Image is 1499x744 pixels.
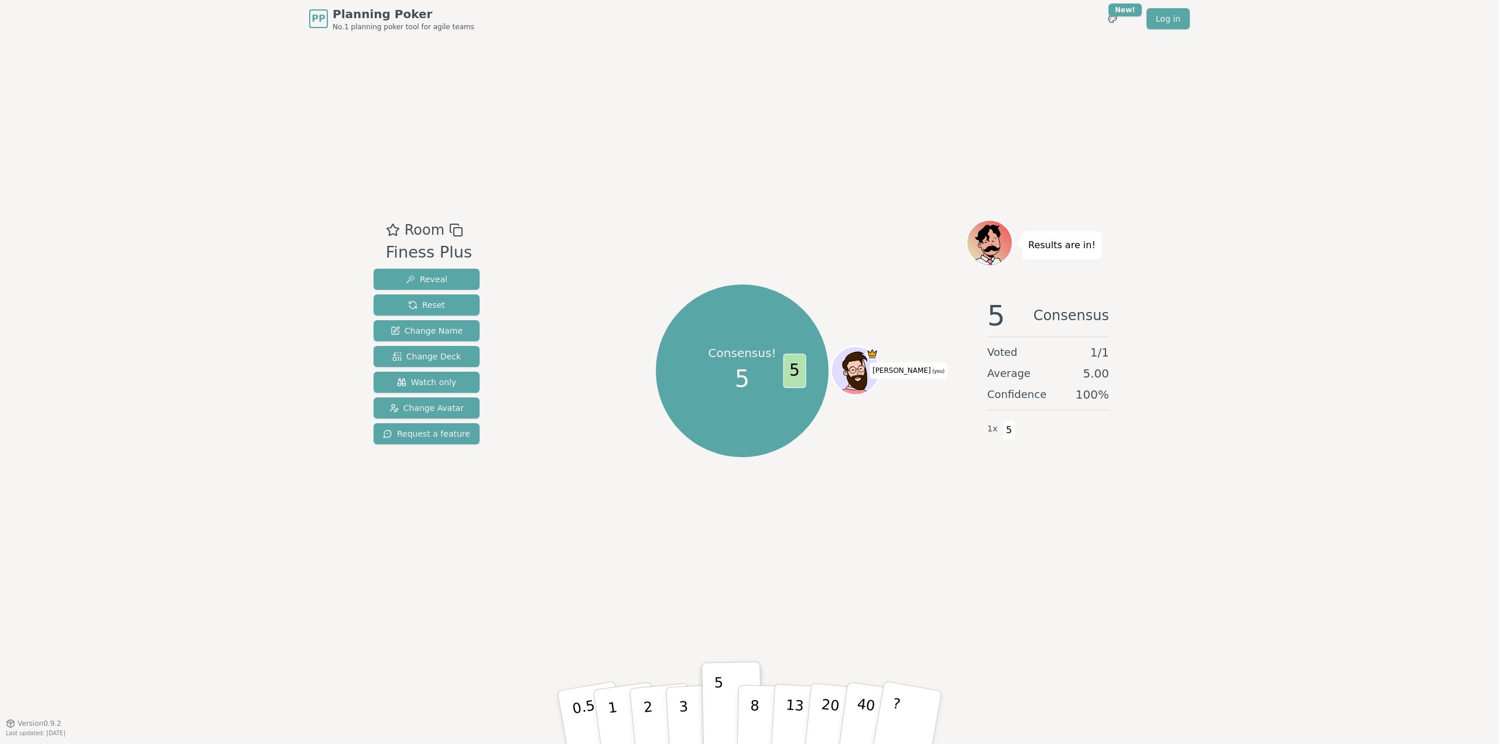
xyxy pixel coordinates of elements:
[735,361,749,396] span: 5
[987,423,998,436] span: 1 x
[408,299,445,311] span: Reset
[391,325,463,337] span: Change Name
[1076,386,1109,403] span: 100 %
[374,294,480,316] button: Reset
[1090,344,1109,361] span: 1 / 1
[333,22,474,32] span: No.1 planning poker tool for agile teams
[374,269,480,290] button: Reveal
[6,730,66,736] span: Last updated: [DATE]
[987,386,1046,403] span: Confidence
[987,344,1018,361] span: Voted
[866,348,878,360] span: Germain is the host
[18,719,61,728] span: Version 0.9.2
[1002,420,1016,440] span: 5
[1102,8,1123,29] button: New!
[397,376,457,388] span: Watch only
[1108,4,1142,16] div: New!
[406,273,447,285] span: Reveal
[333,6,474,22] span: Planning Poker
[987,365,1031,382] span: Average
[309,6,474,32] a: PPPlanning PokerNo.1 planning poker tool for agile teams
[374,346,480,367] button: Change Deck
[1033,301,1109,330] span: Consensus
[374,423,480,444] button: Request a feature
[1147,8,1190,29] a: Log in
[6,719,61,728] button: Version0.9.2
[383,428,470,440] span: Request a feature
[405,220,444,241] span: Room
[389,402,464,414] span: Change Avatar
[709,345,776,361] p: Consensus!
[1028,237,1096,253] p: Results are in!
[714,674,724,738] p: 5
[374,372,480,393] button: Watch only
[374,320,480,341] button: Change Name
[833,348,878,393] button: Click to change your avatar
[1083,365,1109,382] span: 5.00
[374,397,480,419] button: Change Avatar
[312,12,325,26] span: PP
[386,220,400,241] button: Add as favourite
[987,301,1005,330] span: 5
[870,362,947,379] span: Click to change your name
[392,351,461,362] span: Change Deck
[931,369,945,374] span: (you)
[783,354,806,388] span: 5
[386,241,473,265] div: Finess Plus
